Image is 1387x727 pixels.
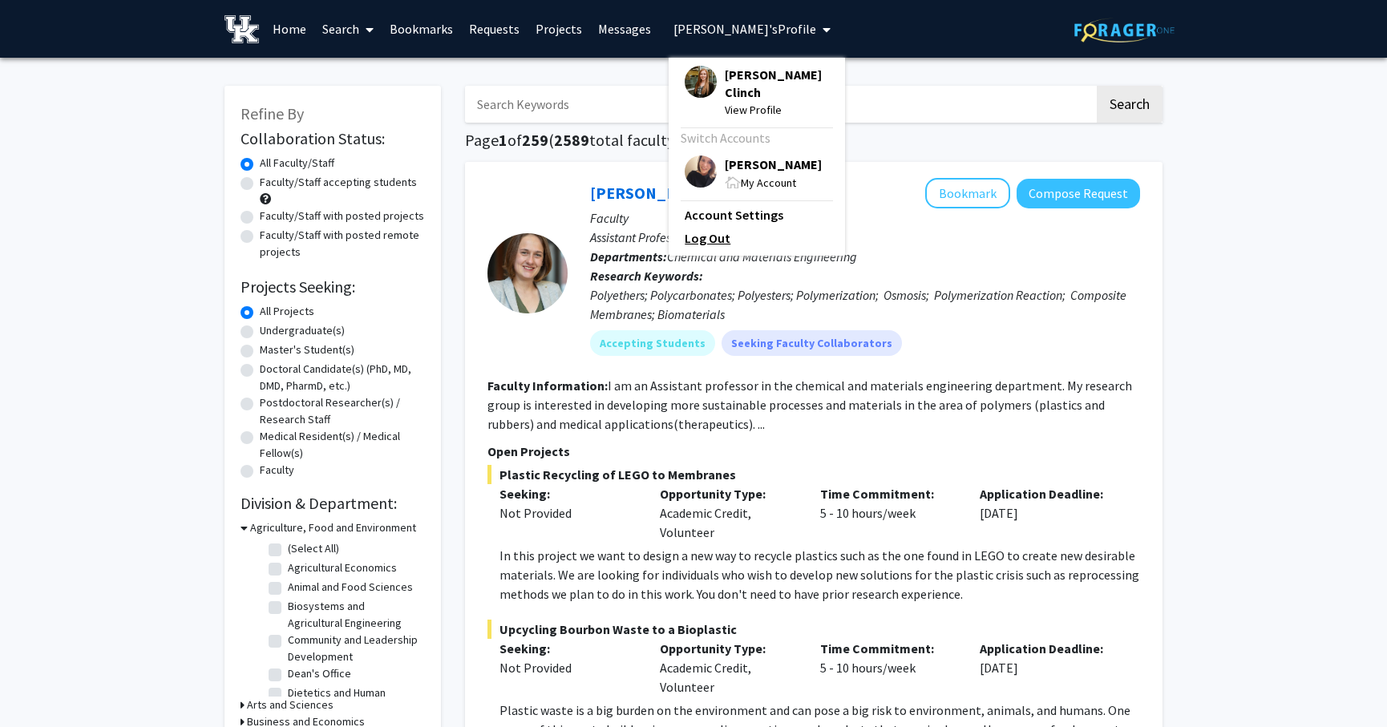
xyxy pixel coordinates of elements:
a: Account Settings [685,205,829,224]
label: All Projects [260,303,314,320]
label: Faculty/Staff with posted projects [260,208,424,224]
div: Polyethers; Polycarbonates; Polyesters; Polymerization; Osmosis; Polymerization Reaction; Composi... [590,285,1140,324]
span: [PERSON_NAME]'s Profile [673,21,816,37]
span: Refine By [241,103,304,123]
fg-read-more: I am an Assistant professor in the chemical and materials engineering department. My research gro... [487,378,1132,432]
span: 1 [499,130,507,150]
label: Master's Student(s) [260,341,354,358]
label: Dean's Office [288,665,351,682]
label: Postdoctoral Researcher(s) / Research Staff [260,394,425,428]
p: Seeking: [499,484,636,503]
a: Messages [590,1,659,57]
p: Application Deadline: [980,484,1116,503]
a: Bookmarks [382,1,461,57]
label: (Select All) [288,540,339,557]
div: Academic Credit, Volunteer [648,639,808,697]
p: Time Commitment: [820,639,956,658]
p: Seeking: [499,639,636,658]
p: Opportunity Type: [660,639,796,658]
b: Research Keywords: [590,268,703,284]
label: Faculty [260,462,294,479]
div: Not Provided [499,503,636,523]
input: Search Keywords [465,86,1094,123]
a: Home [265,1,314,57]
img: Profile Picture [685,155,717,188]
mat-chip: Accepting Students [590,330,715,356]
div: [DATE] [968,484,1128,542]
b: Departments: [590,248,667,265]
label: Faculty/Staff accepting students [260,174,417,191]
div: 5 - 10 hours/week [808,484,968,542]
h2: Collaboration Status: [241,129,425,148]
label: Faculty/Staff with posted remote projects [260,227,425,261]
h2: Division & Department: [241,494,425,513]
a: Projects [528,1,590,57]
a: Requests [461,1,528,57]
div: Academic Credit, Volunteer [648,484,808,542]
div: Profile Picture[PERSON_NAME] ClinchView Profile [685,66,829,119]
p: In this project we want to design a new way to recycle plastics such as the one found in LEGO to ... [499,546,1140,604]
span: View Profile [725,101,829,119]
div: Profile Picture[PERSON_NAME]My Account [685,155,822,192]
a: Search [314,1,382,57]
a: [PERSON_NAME] [590,183,714,203]
span: Chemical and Materials Engineering [667,248,857,265]
span: My Account [741,176,796,190]
img: ForagerOne Logo [1074,18,1175,42]
p: Faculty [590,208,1140,228]
img: Profile Picture [685,66,717,98]
div: Not Provided [499,658,636,677]
p: Open Projects [487,442,1140,461]
label: Medical Resident(s) / Medical Fellow(s) [260,428,425,462]
h1: Page of ( total faculty/staff results) [465,131,1163,150]
label: Agricultural Economics [288,559,397,576]
span: 259 [522,130,548,150]
button: Search [1097,86,1163,123]
a: Log Out [685,228,829,248]
mat-chip: Seeking Faculty Collaborators [722,330,902,356]
button: Compose Request to Malgorzata Chwatko [1017,179,1140,208]
b: Faculty Information: [487,378,608,394]
p: Opportunity Type: [660,484,796,503]
h3: Agriculture, Food and Environment [250,519,416,536]
span: [PERSON_NAME] [725,155,822,173]
label: Undergraduate(s) [260,322,345,339]
span: Upcycling Bourbon Waste to a Bioplastic [487,620,1140,639]
span: Plastic Recycling of LEGO to Membranes [487,465,1140,484]
p: Time Commitment: [820,484,956,503]
label: Dietetics and Human Nutrition [288,685,421,718]
label: Biosystems and Agricultural Engineering [288,598,421,632]
div: Switch Accounts [681,128,829,147]
iframe: Chat [12,655,68,715]
h2: Projects Seeking: [241,277,425,297]
h3: Arts and Sciences [247,697,334,713]
p: Application Deadline: [980,639,1116,658]
span: 2589 [554,130,589,150]
label: Doctoral Candidate(s) (PhD, MD, DMD, PharmD, etc.) [260,361,425,394]
div: [DATE] [968,639,1128,697]
label: Animal and Food Sciences [288,579,413,596]
p: Assistant Professor [590,228,1140,247]
span: [PERSON_NAME] Clinch [725,66,829,101]
button: Add Malgorzata Chwatko to Bookmarks [925,178,1010,208]
label: All Faculty/Staff [260,155,334,172]
label: Community and Leadership Development [288,632,421,665]
img: University of Kentucky Logo [224,15,259,43]
div: 5 - 10 hours/week [808,639,968,697]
